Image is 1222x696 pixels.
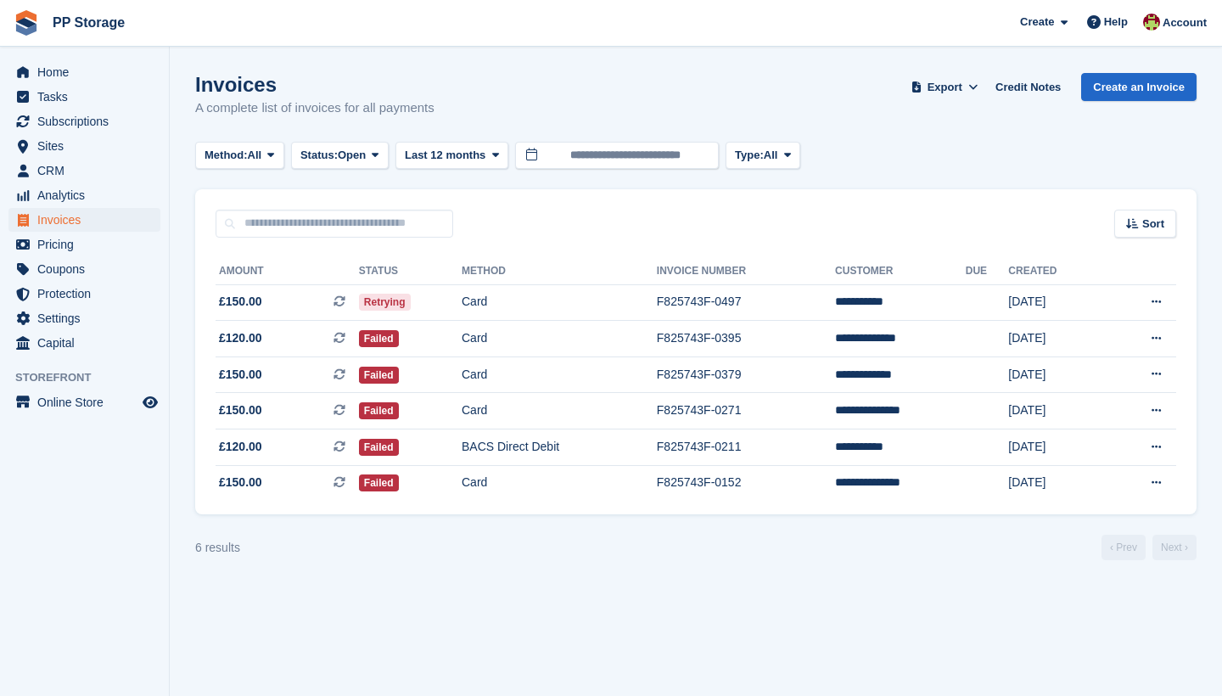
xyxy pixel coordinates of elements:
[657,429,835,466] td: F825743F-0211
[8,331,160,355] a: menu
[657,393,835,429] td: F825743F-0271
[657,356,835,393] td: F825743F-0379
[1163,14,1207,31] span: Account
[37,257,139,281] span: Coupons
[359,402,399,419] span: Failed
[37,282,139,306] span: Protection
[1142,216,1164,233] span: Sort
[735,147,764,164] span: Type:
[462,465,657,501] td: Card
[8,109,160,133] a: menu
[140,392,160,413] a: Preview store
[37,306,139,330] span: Settings
[462,429,657,466] td: BACS Direct Debit
[248,147,262,164] span: All
[8,85,160,109] a: menu
[219,401,262,419] span: £150.00
[359,474,399,491] span: Failed
[195,142,284,170] button: Method: All
[657,284,835,321] td: F825743F-0497
[657,258,835,285] th: Invoice Number
[462,356,657,393] td: Card
[1008,284,1105,321] td: [DATE]
[37,183,139,207] span: Analytics
[195,73,434,96] h1: Invoices
[1008,356,1105,393] td: [DATE]
[8,306,160,330] a: menu
[1008,429,1105,466] td: [DATE]
[37,233,139,256] span: Pricing
[462,393,657,429] td: Card
[405,147,485,164] span: Last 12 months
[15,369,169,386] span: Storefront
[8,282,160,306] a: menu
[195,539,240,557] div: 6 results
[8,60,160,84] a: menu
[37,134,139,158] span: Sites
[1104,14,1128,31] span: Help
[8,183,160,207] a: menu
[989,73,1068,101] a: Credit Notes
[966,258,1009,285] th: Due
[359,367,399,384] span: Failed
[835,258,966,285] th: Customer
[1098,535,1200,560] nav: Page
[359,330,399,347] span: Failed
[1008,465,1105,501] td: [DATE]
[359,439,399,456] span: Failed
[37,208,139,232] span: Invoices
[216,258,359,285] th: Amount
[8,257,160,281] a: menu
[338,147,366,164] span: Open
[1101,535,1146,560] a: Previous
[219,474,262,491] span: £150.00
[395,142,508,170] button: Last 12 months
[205,147,248,164] span: Method:
[219,366,262,384] span: £150.00
[1143,14,1160,31] img: Max Allen
[1008,321,1105,357] td: [DATE]
[1020,14,1054,31] span: Create
[219,293,262,311] span: £150.00
[8,208,160,232] a: menu
[657,321,835,357] td: F825743F-0395
[1081,73,1197,101] a: Create an Invoice
[300,147,338,164] span: Status:
[8,390,160,414] a: menu
[359,258,462,285] th: Status
[291,142,389,170] button: Status: Open
[195,98,434,118] p: A complete list of invoices for all payments
[1008,258,1105,285] th: Created
[928,79,962,96] span: Export
[37,159,139,182] span: CRM
[14,10,39,36] img: stora-icon-8386f47178a22dfd0bd8f6a31ec36ba5ce8667c1dd55bd0f319d3a0aa187defe.svg
[462,284,657,321] td: Card
[907,73,982,101] button: Export
[37,331,139,355] span: Capital
[37,85,139,109] span: Tasks
[462,321,657,357] td: Card
[8,134,160,158] a: menu
[8,233,160,256] a: menu
[1008,393,1105,429] td: [DATE]
[37,60,139,84] span: Home
[46,8,132,36] a: PP Storage
[8,159,160,182] a: menu
[726,142,800,170] button: Type: All
[37,109,139,133] span: Subscriptions
[462,258,657,285] th: Method
[219,438,262,456] span: £120.00
[219,329,262,347] span: £120.00
[1152,535,1197,560] a: Next
[657,465,835,501] td: F825743F-0152
[764,147,778,164] span: All
[359,294,411,311] span: Retrying
[37,390,139,414] span: Online Store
